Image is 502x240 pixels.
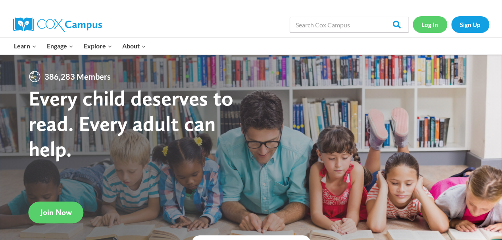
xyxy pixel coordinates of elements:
[9,38,151,54] nav: Primary Navigation
[290,17,409,33] input: Search Cox Campus
[40,207,72,217] span: Join Now
[117,38,151,54] button: Child menu of About
[13,17,102,32] img: Cox Campus
[451,16,489,33] a: Sign Up
[413,16,489,33] nav: Secondary Navigation
[29,85,233,161] strong: Every child deserves to read. Every adult can help.
[9,38,42,54] button: Child menu of Learn
[42,38,79,54] button: Child menu of Engage
[41,70,114,83] span: 386,283 Members
[79,38,117,54] button: Child menu of Explore
[29,202,84,223] a: Join Now
[413,16,447,33] a: Log In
